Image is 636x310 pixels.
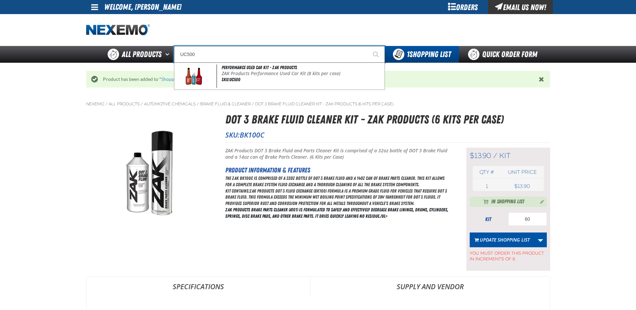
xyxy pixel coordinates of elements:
[163,46,174,63] button: Open All Products pages
[225,165,450,175] h2: Product Information & Features
[86,101,550,107] nav: Breadcrumbs
[109,101,140,107] a: All Products
[179,64,209,88] img: 5b1158224fd92382661200-uc500_0000_copy_preview.png
[144,101,196,107] a: Automotive Chemicals
[535,197,545,205] button: Manage current product in the Shopping List
[105,101,108,107] span: /
[493,151,497,160] span: /
[501,182,543,191] td: $13.90
[86,24,150,36] a: Home
[225,175,450,188] p: The ZAK BK100C is comprised of a 32oz bottle of DOT 3 Brake Fluid and a 14oz can of Brake Parts C...
[86,276,310,297] a: Specifications
[470,232,534,247] button: Update Shopping List
[407,50,409,59] strong: 1
[470,247,547,262] span: You must order this product in increments of 6
[197,101,199,107] span: /
[470,151,491,160] span: $13.90
[240,130,265,140] span: BK100C
[222,65,297,70] span: Performance Used Car Kit - ZAK Products
[501,166,543,178] th: Unit price
[508,212,547,226] input: Product Quantity
[225,148,450,160] p: ZAK Products DOT 3 Brake Fluid and Parts Cleaner Kit is comprised of a 32oz bottle of DOT 3 Brake...
[222,77,240,82] span: SKU:UC500
[174,46,385,63] input: Search
[222,71,383,76] p: ZAK Products Performance Used Car Kit (8 kits per case)
[459,46,550,63] a: Quick Order Form
[407,50,451,59] span: Shopping List
[98,76,539,83] div: Product has been added to " "
[252,101,254,107] span: /
[161,76,189,82] a: Shopping List
[225,175,450,219] div: ZAK Products Brake Parts Cleaner (A101) is formulated to safely and effectively degrease brake li...
[385,46,459,63] button: You have 1 Shopping List. Open to view details
[486,183,488,189] span: 1
[473,166,501,178] th: Qty #
[534,232,547,247] a: More Actions
[86,101,104,107] a: Nexemo
[86,124,213,222] img: DOT 3 Brake Fluid Cleaner Kit - ZAK Products (6 Kits per Case)
[225,188,450,207] p: Kit contains:ZAK Products DOT 3 Fluid Exchange (BK100) Formula is a premium grade fluid for vehic...
[537,74,547,84] button: Close the Notification
[255,101,393,107] a: DOT 3 Brake Fluid Cleaner Kit - ZAK Products (6 Kits per Case)
[491,198,524,206] span: In Shopping List
[225,130,550,140] p: SKU:
[86,24,150,36] img: Nexemo logo
[470,216,507,223] div: kit
[200,101,251,107] a: Brake Fluid & Cleaner
[499,151,511,160] span: kit
[141,101,143,107] span: /
[225,111,550,128] h1: DOT 3 Brake Fluid Cleaner Kit - ZAK Products (6 Kits per Case)
[310,276,550,297] a: Supply and Vendor
[368,46,385,63] button: Start Searching
[122,48,162,60] span: All Products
